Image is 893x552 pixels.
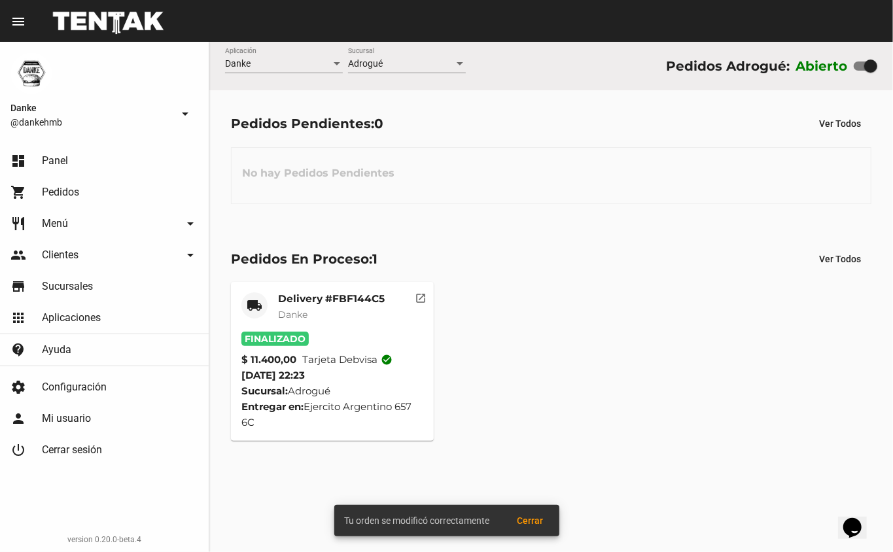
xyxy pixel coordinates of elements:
[241,399,424,430] div: Ejercito Argentino 657 6C
[10,116,172,129] span: @dankehmb
[241,352,296,368] strong: $ 11.400,00
[809,247,871,271] button: Ver Todos
[183,216,198,232] mat-icon: arrow_drop_down
[10,247,26,263] mat-icon: people
[232,154,405,193] h3: No hay Pedidos Pendientes
[10,14,26,29] mat-icon: menu
[381,354,393,366] mat-icon: check_circle
[42,186,79,199] span: Pedidos
[374,116,383,131] span: 0
[348,58,383,69] span: Adrogué
[225,58,251,69] span: Danke
[10,533,198,546] div: version 0.20.0-beta.4
[247,298,262,313] mat-icon: local_shipping
[231,113,383,134] div: Pedidos Pendientes:
[241,332,309,346] span: Finalizado
[10,442,26,458] mat-icon: power_settings_new
[796,56,848,77] label: Abierto
[507,509,554,532] button: Cerrar
[302,352,393,368] span: Tarjeta debvisa
[345,514,490,527] span: Tu orden se modificó correctamente
[415,290,427,302] mat-icon: open_in_new
[241,369,305,381] span: [DATE] 22:23
[666,56,790,77] div: Pedidos Adrogué:
[241,385,288,397] strong: Sucursal:
[372,251,377,267] span: 1
[809,112,871,135] button: Ver Todos
[819,118,861,129] span: Ver Todos
[42,249,79,262] span: Clientes
[278,309,307,320] span: Danke
[819,254,861,264] span: Ver Todos
[241,400,304,413] strong: Entregar en:
[42,343,71,356] span: Ayuda
[10,100,172,116] span: Danke
[42,443,102,457] span: Cerrar sesión
[177,106,193,122] mat-icon: arrow_drop_down
[42,311,101,324] span: Aplicaciones
[42,412,91,425] span: Mi usuario
[42,217,68,230] span: Menú
[10,279,26,294] mat-icon: store
[42,280,93,293] span: Sucursales
[10,153,26,169] mat-icon: dashboard
[278,292,385,305] mat-card-title: Delivery #FBF144C5
[10,184,26,200] mat-icon: shopping_cart
[42,154,68,167] span: Panel
[10,216,26,232] mat-icon: restaurant
[10,52,52,94] img: 1d4517d0-56da-456b-81f5-6111ccf01445.png
[183,247,198,263] mat-icon: arrow_drop_down
[42,381,107,394] span: Configuración
[838,500,880,539] iframe: chat widget
[10,411,26,426] mat-icon: person
[517,515,544,526] span: Cerrar
[231,249,377,269] div: Pedidos En Proceso:
[10,342,26,358] mat-icon: contact_support
[241,383,424,399] div: Adrogué
[10,310,26,326] mat-icon: apps
[10,379,26,395] mat-icon: settings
